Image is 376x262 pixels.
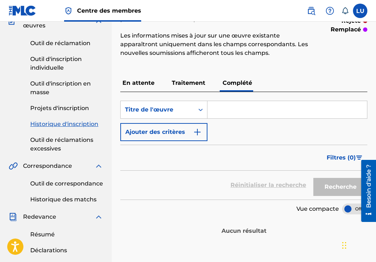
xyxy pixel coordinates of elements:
iframe: Widget de discussion [340,227,376,262]
img: filtre [356,156,362,160]
font: Les informations mises à jour sur une œuvre existante apparaîtront uniquement dans les champs cor... [120,32,308,56]
button: Ajouter des critères [120,123,207,141]
img: 9d2ae6d4665cec9f34b9.svg [193,128,202,136]
img: Détenteur des droits supérieurs [64,6,73,15]
iframe: Centre de ressources [356,160,376,222]
font: Redevance [23,213,56,220]
img: développer [94,162,103,170]
font: Vue compacte [296,205,339,212]
font: Outil de réclamations excessives [30,136,93,152]
a: Historique des matchs [30,195,103,204]
a: Recherche publique [304,4,318,18]
img: aide [326,6,334,15]
font: Centre des membres [77,7,141,14]
a: Outil de correspondance [30,179,103,188]
font: Outil de correspondance [30,180,103,187]
font: Filtres ( [327,154,350,161]
font: Traitement [172,79,205,86]
font: Outil d'inscription individuelle [30,56,82,71]
div: Widget de chat [340,227,376,262]
font: Besoin d'aide ? [9,5,16,48]
a: Outil de réclamation [30,39,103,48]
font: Ajouter des critères [125,128,185,135]
a: Outil d'inscription en masse [30,79,103,97]
font: 0 [350,154,354,161]
font: Projets d'inscription [30,105,89,112]
img: Redevance [9,213,17,221]
font: Déclarations [30,247,67,254]
img: Correspondance [9,162,18,170]
a: Outil de réclamations excessives [30,136,103,153]
font: Résumé [30,231,55,238]
div: Glisser [342,235,346,256]
img: Logo du MLC [9,5,36,16]
div: Aide [323,4,337,18]
form: Formulaire de recherche [120,101,367,200]
font: Historique d'inscription [30,121,98,127]
font: Correspondance [23,162,72,169]
font: Outil de réclamation [30,40,90,47]
font: Aucun résultat [221,227,267,234]
div: Menu utilisateur [353,4,367,18]
a: Outil d'inscription individuelle [30,55,103,72]
font: En attente [122,79,155,86]
font: ) [354,154,356,161]
a: Déclarations [30,246,103,255]
img: développer [94,213,103,221]
font: Titre de l'œuvre [125,106,173,113]
a: Projets d'inscription [30,104,103,113]
img: recherche [307,6,315,15]
font: Complété [223,79,252,86]
a: Historique d'inscription [30,120,103,128]
div: Notifications [341,7,349,14]
font: Historique des matchs [30,196,97,203]
font: remplacé [331,26,361,33]
a: Résumé [30,230,103,239]
font: Outil d'inscription en masse [30,80,91,96]
button: Filtres (0) [322,149,367,167]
